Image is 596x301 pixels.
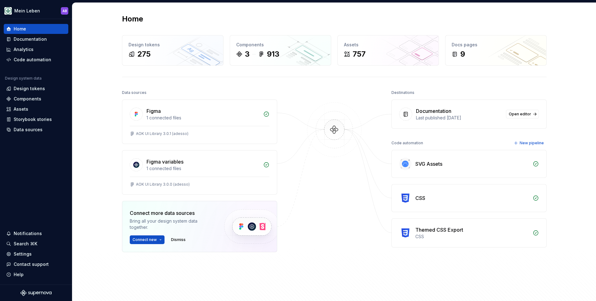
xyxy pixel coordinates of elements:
div: Figma variables [147,158,183,165]
button: Help [4,270,68,280]
button: New pipeline [512,139,547,147]
div: Connect more data sources [130,209,214,217]
div: Design tokens [14,86,45,92]
div: Help [14,271,24,278]
div: 1 connected files [147,115,260,121]
button: Contact support [4,259,68,269]
div: 757 [353,49,366,59]
a: Figma variables1 connected filesAOK UI Library 3.0.0 (adesso) [122,150,277,195]
svg: Supernova Logo [20,290,52,296]
div: Components [236,42,325,48]
div: Assets [14,106,28,112]
div: SVG Assets [415,160,442,168]
a: Docs pages9 [445,35,547,66]
a: Data sources [4,125,68,135]
div: Home [14,26,26,32]
button: Search ⌘K [4,239,68,249]
div: AB [62,8,67,13]
a: Open editor [506,110,539,118]
a: Design tokens275 [122,35,223,66]
span: Open editor [509,112,531,117]
div: Code automation [391,139,423,147]
span: Connect new [133,237,157,242]
div: Storybook stories [14,116,52,123]
a: Assets [4,104,68,114]
div: Code automation [14,57,51,63]
div: Components [14,96,41,102]
div: CSS [415,234,529,240]
div: Analytics [14,46,34,53]
div: Design tokens [129,42,217,48]
a: Figma1 connected filesAOK UI Library 3.0.1 (adesso) [122,100,277,144]
a: Analytics [4,44,68,54]
span: Dismiss [171,237,186,242]
span: New pipeline [520,141,544,146]
div: Docs pages [452,42,540,48]
button: Notifications [4,229,68,238]
div: 913 [267,49,279,59]
div: Destinations [391,88,414,97]
div: Data sources [122,88,147,97]
div: Data sources [14,127,43,133]
a: Home [4,24,68,34]
a: Components3913 [230,35,331,66]
div: Search ⌘K [14,241,37,247]
div: Last published [DATE] [416,115,502,121]
a: Storybook stories [4,114,68,124]
div: 3 [245,49,250,59]
div: Design system data [5,76,42,81]
div: 9 [460,49,465,59]
a: Settings [4,249,68,259]
button: Connect new [130,235,165,244]
div: Notifications [14,230,42,237]
a: Documentation [4,34,68,44]
div: Documentation [14,36,47,42]
a: Design tokens [4,84,68,94]
div: Settings [14,251,32,257]
div: Assets [344,42,432,48]
div: AOK UI Library 3.0.1 (adesso) [136,131,188,136]
button: Dismiss [168,235,188,244]
button: Mein LebenAB [1,4,71,17]
a: Code automation [4,55,68,65]
div: 1 connected files [147,165,260,172]
div: 275 [137,49,151,59]
div: Figma [147,107,161,115]
div: Themed CSS Export [415,226,463,234]
div: Contact support [14,261,49,267]
div: Documentation [416,107,451,115]
div: CSS [415,194,425,202]
div: Bring all your design system data together. [130,218,214,230]
a: Components [4,94,68,104]
h2: Home [122,14,143,24]
img: df5db9ef-aba0-4771-bf51-9763b7497661.png [4,7,12,15]
div: AOK UI Library 3.0.0 (adesso) [136,182,190,187]
div: Mein Leben [14,8,40,14]
a: Assets757 [337,35,439,66]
